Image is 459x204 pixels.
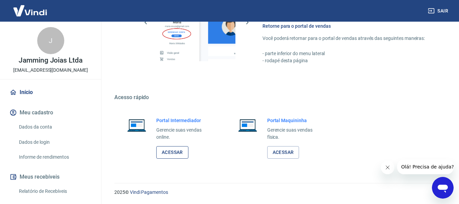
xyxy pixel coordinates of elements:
p: Você poderá retornar para o portal de vendas através das seguintes maneiras: [262,35,427,42]
p: - parte inferior do menu lateral [262,50,427,57]
p: - rodapé desta página [262,57,427,64]
p: Gerencie suas vendas física. [267,127,324,141]
h6: Retorne para o portal de vendas [262,23,427,29]
a: Vindi Pagamentos [130,189,168,195]
a: Relatório de Recebíveis [16,184,93,198]
iframe: Message from company [397,159,454,174]
h6: Portal Maquininha [267,117,324,124]
a: Início [8,85,93,100]
button: Meu cadastro [8,105,93,120]
img: Imagem de um notebook aberto [233,117,262,133]
a: Dados de login [16,135,93,149]
iframe: Button to launch messaging window [432,177,454,199]
div: J [37,27,64,54]
p: Jamming Joias Ltda [19,57,83,64]
button: Meus recebíveis [8,169,93,184]
p: [EMAIL_ADDRESS][DOMAIN_NAME] [13,67,88,74]
p: Gerencie suas vendas online. [156,127,213,141]
img: Vindi [8,0,52,21]
button: Sair [427,5,451,17]
iframe: Close message [381,161,394,174]
a: Acessar [267,146,299,159]
h5: Acesso rápido [114,94,443,101]
a: Dados da conta [16,120,93,134]
a: Informe de rendimentos [16,150,93,164]
p: 2025 © [114,189,443,196]
span: Olá! Precisa de ajuda? [4,5,57,10]
h6: Portal Intermediador [156,117,213,124]
img: Imagem de um notebook aberto [122,117,151,133]
a: Acessar [156,146,188,159]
